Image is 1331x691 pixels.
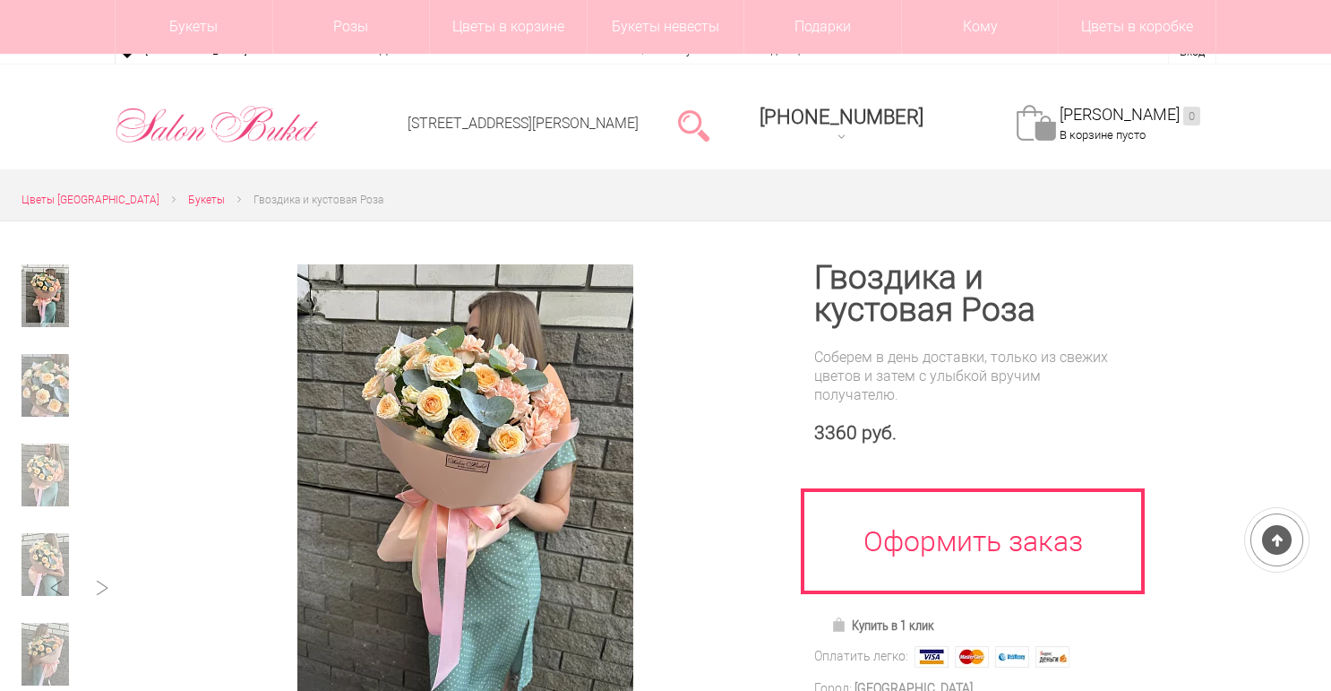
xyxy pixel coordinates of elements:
[915,646,949,668] img: Visa
[760,106,923,128] span: [PHONE_NUMBER]
[1060,105,1200,125] a: [PERSON_NAME]
[831,618,852,632] img: Купить в 1 клик
[955,646,989,668] img: MasterCard
[995,646,1029,668] img: Webmoney
[814,422,1123,445] div: 3360 руб.
[1035,646,1069,668] img: Яндекс Деньги
[1183,107,1200,125] ins: 0
[115,101,320,148] img: Цветы Нижний Новгород
[253,194,383,206] span: Гвоздика и кустовая Роза
[21,194,159,206] span: Цветы [GEOGRAPHIC_DATA]
[823,613,942,638] a: Купить в 1 клик
[801,488,1145,594] a: Оформить заказ
[814,262,1123,326] h1: Гвоздика и кустовая Роза
[408,115,639,132] a: [STREET_ADDRESS][PERSON_NAME]
[21,191,159,210] a: Цветы [GEOGRAPHIC_DATA]
[814,647,908,666] div: Оплатить легко:
[1060,128,1146,142] span: В корзине пусто
[814,348,1123,404] div: Соберем в день доставки, только из свежих цветов и затем с улыбкой вручим получателю.
[188,194,225,206] span: Букеты
[188,191,225,210] a: Букеты
[749,99,934,151] a: [PHONE_NUMBER]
